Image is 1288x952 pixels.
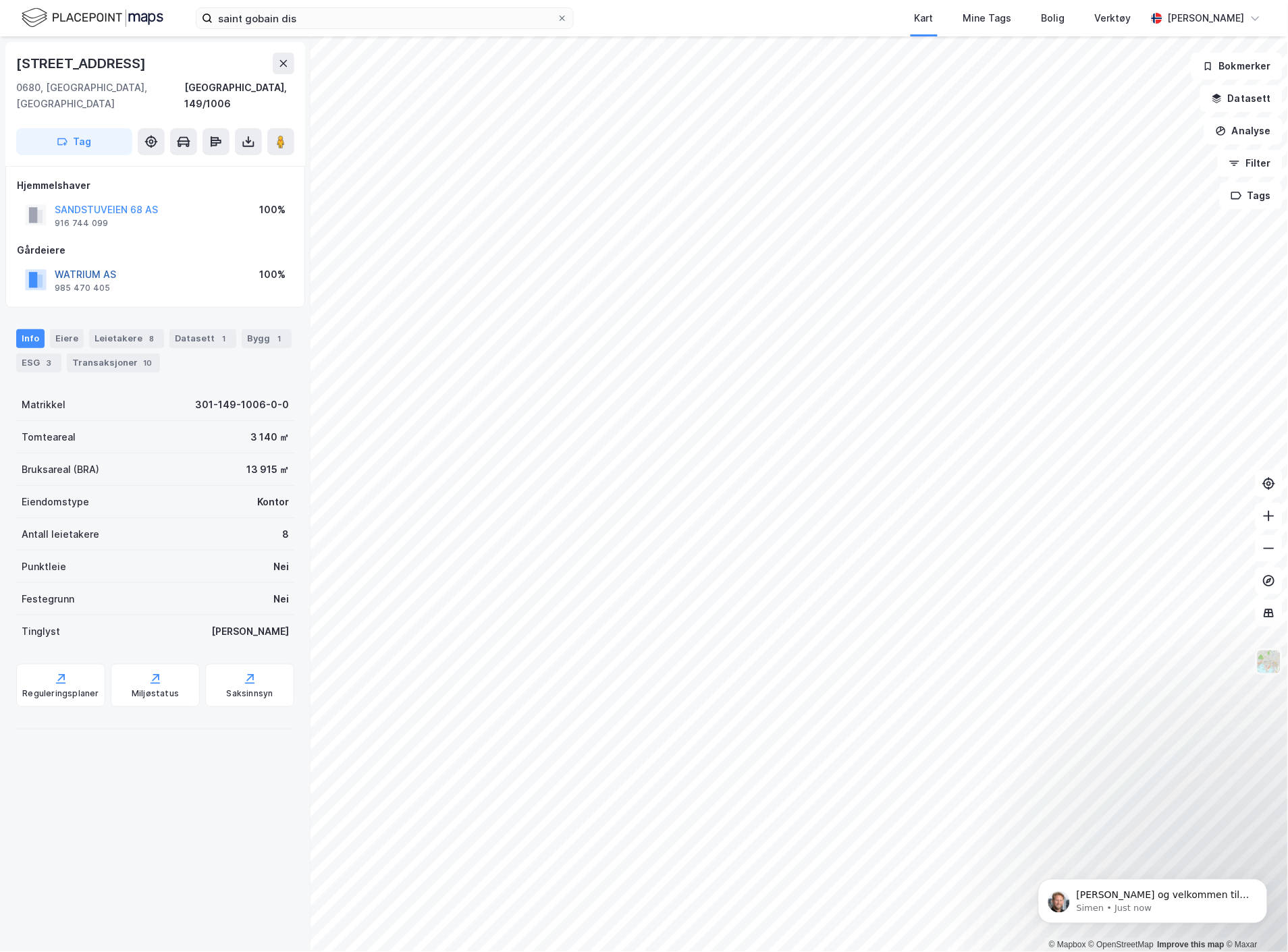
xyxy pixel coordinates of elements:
[282,526,289,542] div: 8
[145,332,159,345] div: 8
[250,429,289,445] div: 3 140 ㎡
[16,354,61,372] div: ESG
[217,332,231,345] div: 1
[257,494,289,510] div: Kontor
[1256,649,1282,675] img: Z
[273,332,286,345] div: 1
[963,10,1012,26] div: Mine Tags
[1095,10,1131,26] div: Verktøy
[17,242,294,258] div: Gårdeiere
[211,623,289,640] div: [PERSON_NAME]
[195,397,289,413] div: 301-149-1006-0-0
[1218,150,1283,177] button: Filter
[22,559,66,575] div: Punktleie
[1042,10,1065,26] div: Bolig
[89,329,164,348] div: Leietakere
[55,283,110,293] div: 985 470 405
[1158,941,1225,950] a: Improve this map
[185,80,294,112] div: [GEOGRAPHIC_DATA], 149/1006
[1168,10,1245,26] div: [PERSON_NAME]
[1200,85,1283,112] button: Datasett
[22,397,65,413] div: Matrikkel
[273,559,289,575] div: Nei
[227,688,273,699] div: Saksinnsyn
[22,623,60,640] div: Tinglyst
[1089,941,1154,950] a: OpenStreetMap
[16,53,149,74] div: [STREET_ADDRESS]
[16,128,132,155] button: Tag
[16,80,185,112] div: 0680, [GEOGRAPHIC_DATA], [GEOGRAPHIC_DATA]
[132,688,179,699] div: Miljøstatus
[169,329,236,348] div: Datasett
[1049,941,1086,950] a: Mapbox
[55,218,108,229] div: 916 744 099
[1191,53,1283,80] button: Bokmerker
[22,591,74,607] div: Festegrunn
[259,267,286,283] div: 100%
[259,202,286,218] div: 100%
[22,6,163,30] img: logo.f888ab2527a4732fd821a326f86c7f29.svg
[22,494,89,510] div: Eiendomstype
[1204,117,1283,144] button: Analyse
[213,8,557,28] input: Søk på adresse, matrikkel, gårdeiere, leietakere eller personer
[67,354,160,372] div: Transaksjoner
[273,591,289,607] div: Nei
[915,10,934,26] div: Kart
[1220,182,1283,209] button: Tags
[50,329,84,348] div: Eiere
[140,356,155,370] div: 10
[16,329,45,348] div: Info
[22,526,99,542] div: Antall leietakere
[242,329,292,348] div: Bygg
[17,177,294,194] div: Hjemmelshaver
[22,688,99,699] div: Reguleringsplaner
[1018,851,1288,945] iframe: Intercom notifications message
[22,429,76,445] div: Tomteareal
[246,461,289,478] div: 13 915 ㎡
[43,356,56,370] div: 3
[22,461,99,478] div: Bruksareal (BRA)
